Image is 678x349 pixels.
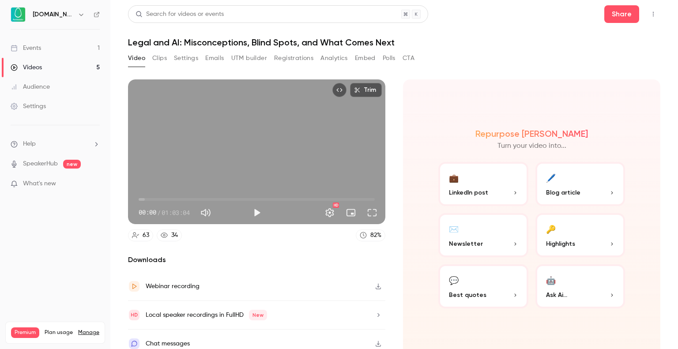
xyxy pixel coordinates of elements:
span: Help [23,139,36,149]
h2: Repurpose [PERSON_NAME] [475,128,588,139]
a: 82% [356,229,385,241]
span: Plan usage [45,329,73,336]
button: 💬Best quotes [438,264,528,308]
button: Clips [152,51,167,65]
span: LinkedIn post [449,188,488,197]
div: 🔑 [546,222,556,236]
div: Audience [11,83,50,91]
button: Settings [174,51,198,65]
span: / [157,208,161,217]
span: Best quotes [449,290,486,300]
a: SpeakerHub [23,159,58,169]
button: Embed [355,51,376,65]
button: Top Bar Actions [646,7,660,21]
span: What's new [23,179,56,188]
img: Avokaado.io [11,8,25,22]
div: Webinar recording [146,281,200,292]
button: CTA [403,51,414,65]
div: Settings [11,102,46,111]
button: Polls [383,51,395,65]
span: Premium [11,327,39,338]
span: new [63,160,81,169]
p: Turn your video into... [497,141,566,151]
li: help-dropdown-opener [11,139,100,149]
button: Full screen [363,204,381,221]
div: 🖊️ [546,171,556,184]
div: 34 [171,231,178,240]
div: 💬 [449,273,459,287]
button: 🖊️Blog article [535,162,625,206]
div: Videos [11,63,42,72]
h2: Downloads [128,255,385,265]
button: Turn on miniplayer [342,204,360,221]
a: 34 [157,229,182,241]
span: New [249,310,267,320]
span: Ask Ai... [546,290,567,300]
div: 🤖 [546,273,556,287]
span: Newsletter [449,239,483,248]
h6: [DOMAIN_NAME] [33,10,74,19]
button: 💼LinkedIn post [438,162,528,206]
button: Emails [205,51,224,65]
button: Mute [197,204,215,221]
button: Embed video [332,83,347,97]
div: Chat messages [146,338,190,349]
div: HD [333,203,339,208]
div: 63 [143,231,149,240]
span: 00:00 [139,208,156,217]
div: Events [11,44,41,53]
a: 63 [128,229,153,241]
button: Settings [321,204,339,221]
h1: Legal and AI: Misconceptions, Blind Spots, and What Comes Next [128,37,660,48]
button: 🤖Ask Ai... [535,264,625,308]
button: Registrations [274,51,313,65]
div: Local speaker recordings in FullHD [146,310,267,320]
a: Manage [78,329,99,336]
span: Highlights [546,239,575,248]
span: 01:03:04 [162,208,190,217]
button: Analytics [320,51,348,65]
button: Share [604,5,639,23]
div: 82 % [370,231,381,240]
span: Blog article [546,188,580,197]
button: 🔑Highlights [535,213,625,257]
button: Trim [350,83,382,97]
div: Search for videos or events [136,10,224,19]
div: 💼 [449,171,459,184]
button: Video [128,51,145,65]
div: 00:00 [139,208,190,217]
button: UTM builder [231,51,267,65]
button: Play [248,204,266,221]
div: ✉️ [449,222,459,236]
button: ✉️Newsletter [438,213,528,257]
